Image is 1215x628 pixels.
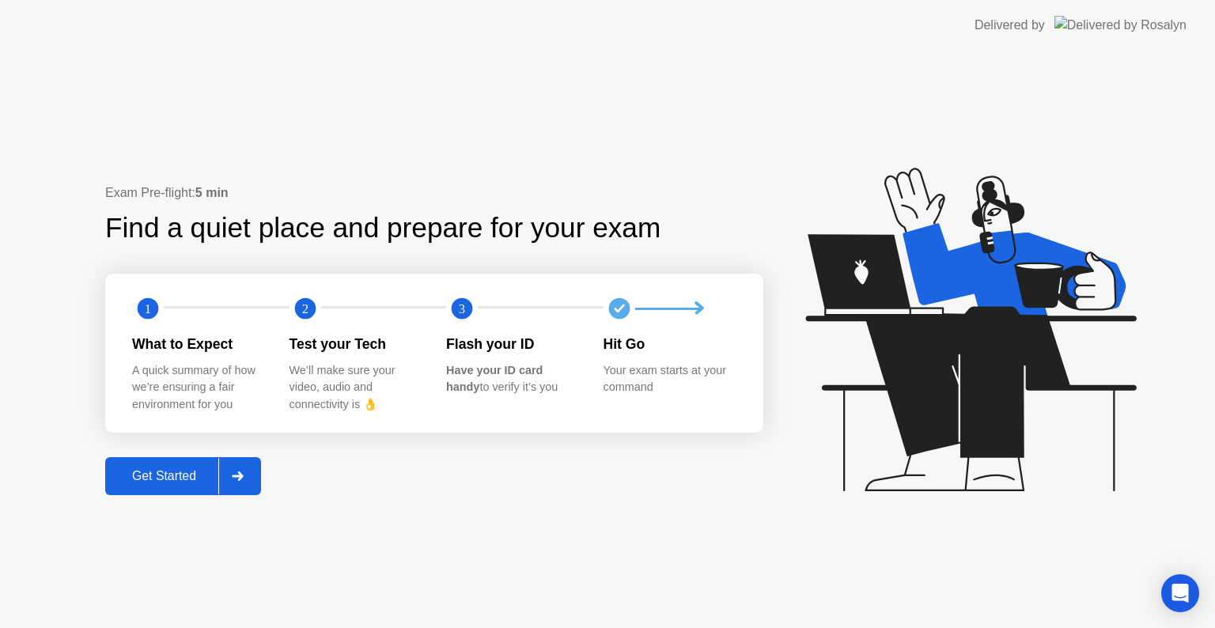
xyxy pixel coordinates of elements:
div: Find a quiet place and prepare for your exam [105,207,663,249]
div: Flash your ID [446,334,578,354]
text: 3 [459,301,465,316]
b: Have your ID card handy [446,364,543,394]
div: Hit Go [604,334,736,354]
text: 1 [145,301,151,316]
div: Delivered by [975,16,1045,35]
img: Delivered by Rosalyn [1054,16,1187,34]
text: 2 [301,301,308,316]
div: Test your Tech [290,334,422,354]
button: Get Started [105,457,261,495]
div: Get Started [110,469,218,483]
div: What to Expect [132,334,264,354]
div: Open Intercom Messenger [1161,574,1199,612]
div: to verify it’s you [446,362,578,396]
b: 5 min [195,186,229,199]
div: A quick summary of how we’re ensuring a fair environment for you [132,362,264,414]
div: Exam Pre-flight: [105,183,763,202]
div: We’ll make sure your video, audio and connectivity is 👌 [290,362,422,414]
div: Your exam starts at your command [604,362,736,396]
